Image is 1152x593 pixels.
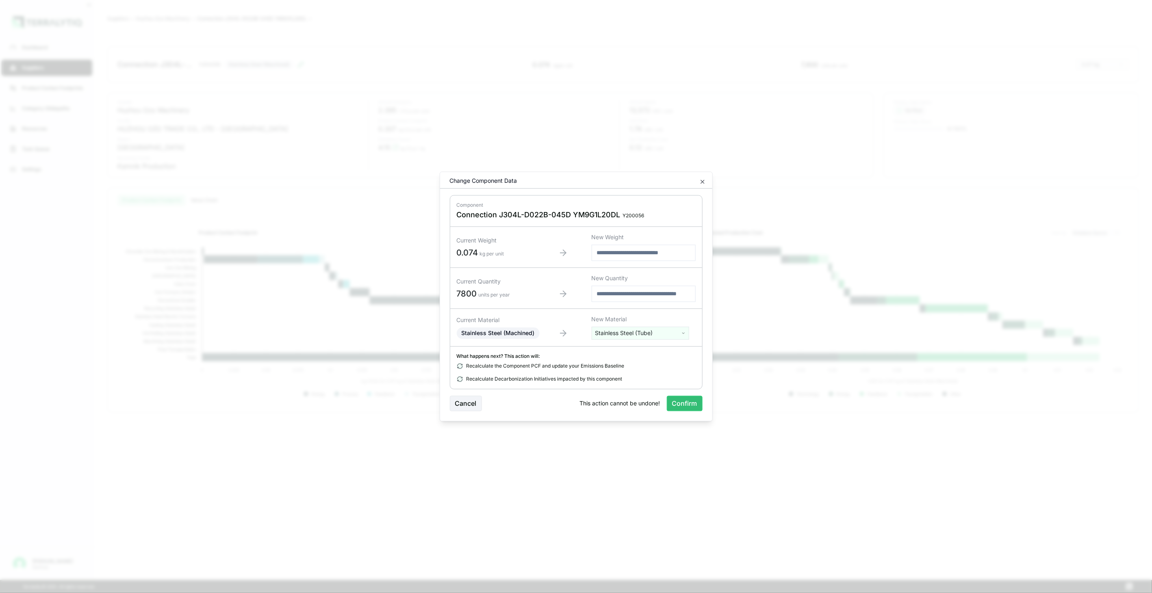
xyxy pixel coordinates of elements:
div: New Quantity [592,275,696,283]
span: units per year [479,292,510,298]
div: New Material [592,316,696,324]
div: What happens next? This action will: [457,353,696,360]
span: Stainless Steel (Machined) [462,330,535,337]
div: Change Component Data [443,177,517,185]
div: New Weight [592,234,696,242]
div: Component [457,202,696,209]
button: Confirm [667,396,703,411]
div: Recalculate Decarbonization Initiatives impacted by this component [457,376,696,383]
span: 7800 [457,289,477,299]
div: Current Quantity [457,277,535,286]
span: 0.074 [457,248,478,258]
span: kg per unit [480,251,504,257]
span: This action cannot be undone! [580,400,660,408]
span: Connection J304L-D022B-045D YM9G1L20DL [457,210,620,220]
button: Stainless Steel (Tube) [592,327,689,340]
div: Recalculate the Component PCF and update your Emissions Baseline [457,363,696,370]
span: Y200056 [623,213,644,219]
div: Current Material [457,316,535,325]
div: Current Weight [457,236,535,245]
button: Cancel [450,396,482,411]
